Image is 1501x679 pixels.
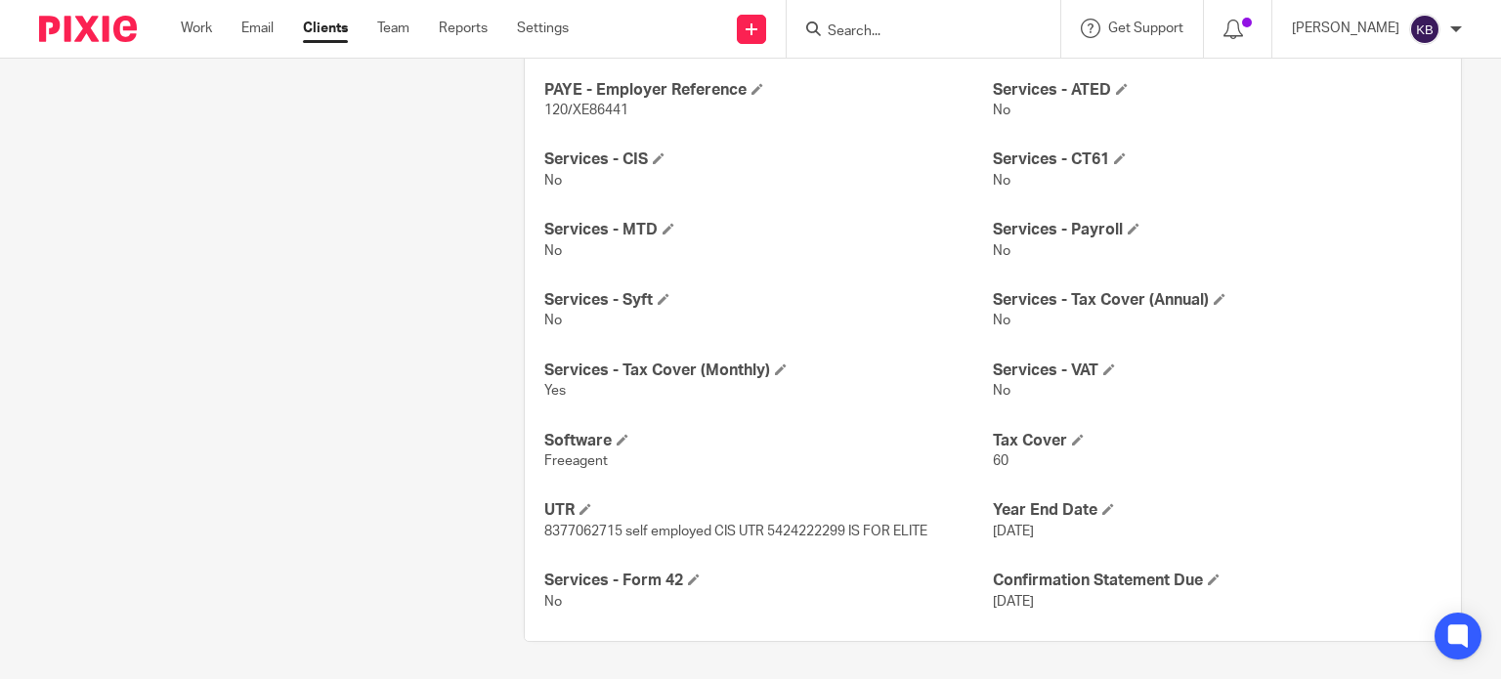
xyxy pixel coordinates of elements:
[181,19,212,38] a: Work
[993,431,1441,451] h4: Tax Cover
[993,525,1034,538] span: [DATE]
[544,244,562,258] span: No
[993,314,1010,327] span: No
[993,384,1010,398] span: No
[39,16,137,42] img: Pixie
[993,80,1441,101] h4: Services - ATED
[544,595,562,609] span: No
[993,571,1441,591] h4: Confirmation Statement Due
[993,220,1441,240] h4: Services - Payroll
[993,104,1010,117] span: No
[544,314,562,327] span: No
[993,500,1441,521] h4: Year End Date
[993,149,1441,170] h4: Services - CT61
[544,454,608,468] span: Freeagent
[993,290,1441,311] h4: Services - Tax Cover (Annual)
[544,571,993,591] h4: Services - Form 42
[544,104,628,117] span: 120/XE86441
[993,174,1010,188] span: No
[544,431,993,451] h4: Software
[241,19,274,38] a: Email
[993,454,1008,468] span: 60
[377,19,409,38] a: Team
[544,525,927,538] span: 8377062715 self employed CIS UTR 5424222299 IS FOR ELITE
[1409,14,1440,45] img: svg%3E
[544,174,562,188] span: No
[544,500,993,521] h4: UTR
[439,19,488,38] a: Reports
[544,80,993,101] h4: PAYE - Employer Reference
[544,220,993,240] h4: Services - MTD
[993,244,1010,258] span: No
[517,19,569,38] a: Settings
[826,23,1002,41] input: Search
[544,361,993,381] h4: Services - Tax Cover (Monthly)
[993,361,1441,381] h4: Services - VAT
[303,19,348,38] a: Clients
[544,384,566,398] span: Yes
[544,290,993,311] h4: Services - Syft
[1108,21,1183,35] span: Get Support
[993,595,1034,609] span: [DATE]
[544,149,993,170] h4: Services - CIS
[1292,19,1399,38] p: [PERSON_NAME]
